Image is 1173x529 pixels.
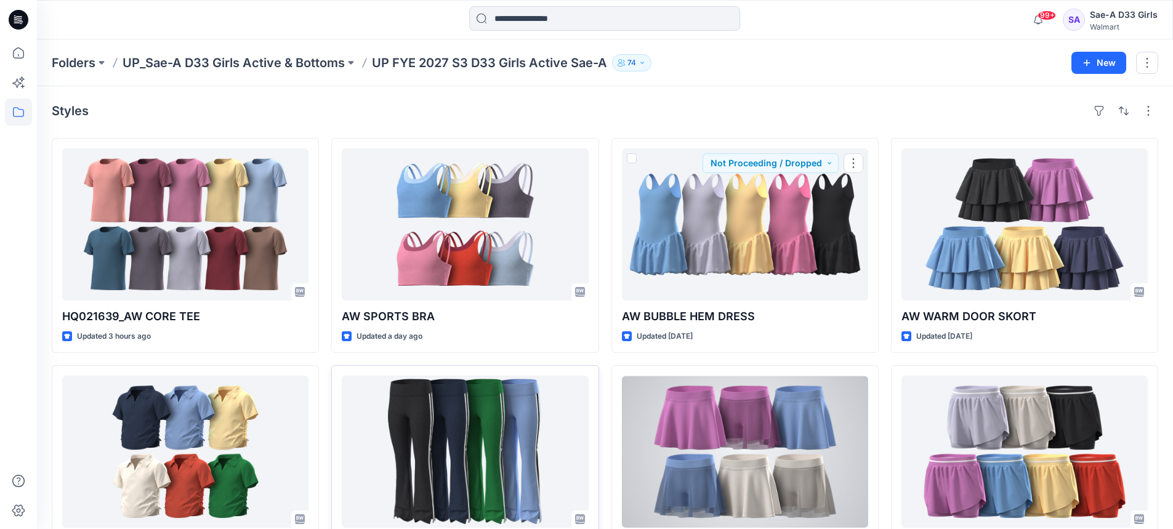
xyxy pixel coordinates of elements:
a: OLX SIDE E-BAND FLARE LEGGING [342,376,588,528]
a: Folders [52,54,95,71]
a: WRAPSHIRT [62,376,308,528]
p: 74 [627,56,636,70]
a: AW WARM DOOR SKORT [901,148,1148,301]
a: UP_Sae-A D33 Girls Active & Bottoms [123,54,345,71]
div: Walmart [1090,22,1158,31]
div: Sae-A D33 Girls [1090,7,1158,22]
p: UP FYE 2027 S3 D33 Girls Active Sae-A [372,54,607,71]
button: New [1071,52,1126,74]
a: AW WARM DOOR SHORTS [901,376,1148,528]
button: 74 [612,54,651,71]
p: AW WARM DOOR SKORT [901,308,1148,325]
p: Updated a day ago [357,330,422,343]
h4: Styles [52,103,89,118]
span: 99+ [1038,10,1056,20]
p: HQ021639_AW CORE TEE [62,308,308,325]
p: Updated [DATE] [916,330,972,343]
p: Updated 3 hours ago [77,330,151,343]
a: AW BUBBLE HEM DRESS [622,148,868,301]
a: HQ021639_AW CORE TEE [62,148,308,301]
div: SA [1063,9,1085,31]
p: AW SPORTS BRA [342,308,588,325]
p: AW BUBBLE HEM DRESS [622,308,868,325]
a: AW SPORTS BRA [342,148,588,301]
a: WARMDOOR SKORT_OPT1 [622,376,868,528]
p: Updated [DATE] [637,330,693,343]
